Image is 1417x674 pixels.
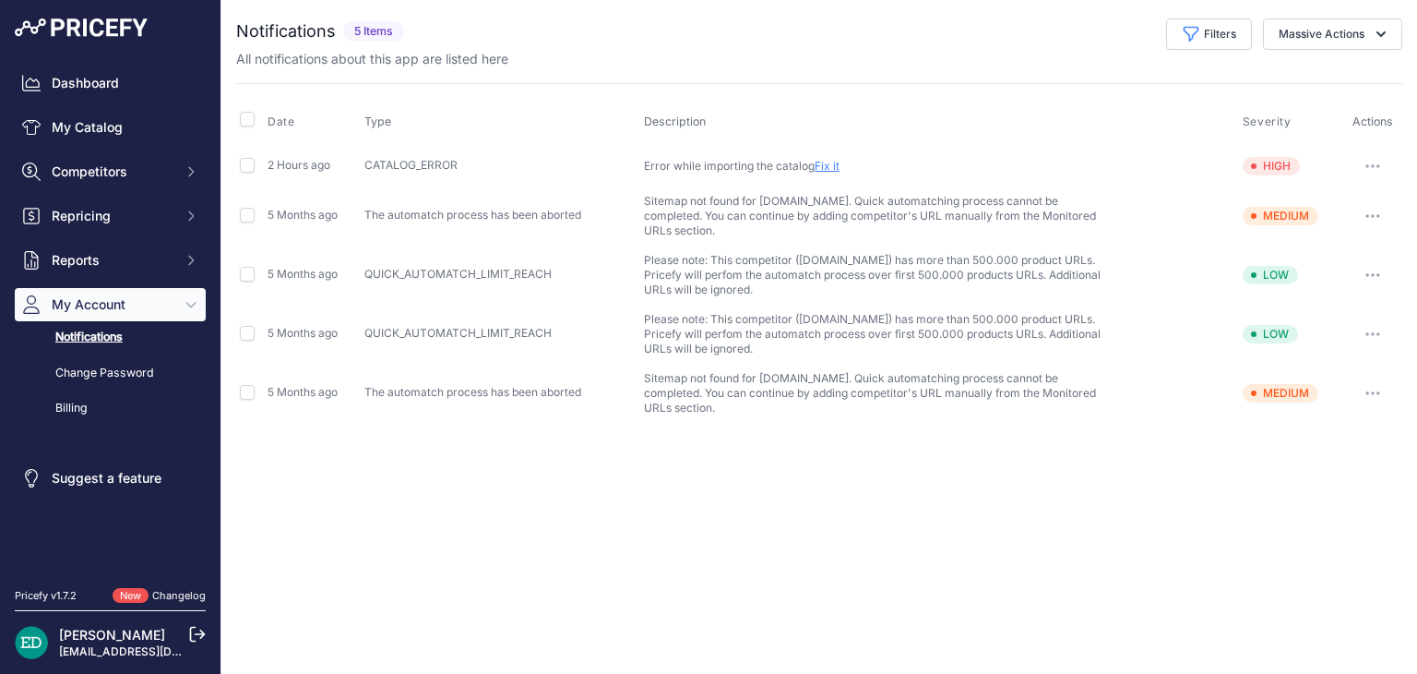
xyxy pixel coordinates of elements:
[1243,114,1295,129] button: Severity
[52,251,173,270] span: Reports
[15,155,206,188] button: Competitors
[236,50,508,68] p: All notifications about this app are listed here
[343,21,404,42] span: 5 Items
[1243,384,1318,403] span: MEDIUM
[15,357,206,390] a: Change Password
[15,288,206,321] button: My Account
[52,162,173,181] span: Competitors
[815,159,839,173] a: Fix it
[15,199,206,233] button: Repricing
[15,244,206,277] button: Reports
[1263,18,1402,50] button: Massive Actions
[1243,266,1298,284] span: LOW
[268,326,338,340] span: 5 Months ago
[364,267,552,281] span: QUICK_AUTOMATCH_LIMIT_REACH
[236,18,336,44] h2: Notifications
[1352,114,1393,128] span: Actions
[364,158,458,172] span: CATALOG_ERROR
[15,18,148,37] img: Pricefy Logo
[1243,207,1318,225] span: MEDIUM
[1243,157,1300,175] span: HIGH
[113,588,149,604] span: New
[644,159,1116,174] p: Error while importing the catalog
[15,462,206,495] a: Suggest a feature
[644,253,1116,297] p: Please note: This competitor ([DOMAIN_NAME]) has more than 500.000 product URLs. Pricefy will per...
[364,114,391,128] span: Type
[364,385,581,399] span: The automatch process has been aborted
[268,114,298,129] button: Date
[1243,325,1298,343] span: LOW
[644,114,706,128] span: Description
[364,208,581,222] span: The automatch process has been aborted
[268,158,330,172] span: 2 Hours ago
[52,207,173,225] span: Repricing
[59,644,252,658] a: [EMAIL_ADDRESS][DOMAIN_NAME]
[1166,18,1252,50] button: Filters
[1243,114,1292,129] span: Severity
[15,111,206,144] a: My Catalog
[152,589,206,602] a: Changelog
[268,385,338,399] span: 5 Months ago
[15,66,206,566] nav: Sidebar
[15,588,77,604] div: Pricefy v1.7.2
[268,114,294,129] span: Date
[268,267,338,281] span: 5 Months ago
[268,208,338,222] span: 5 Months ago
[644,312,1116,356] p: Please note: This competitor ([DOMAIN_NAME]) has more than 500.000 product URLs. Pricefy will per...
[59,627,165,643] a: [PERSON_NAME]
[644,371,1116,415] p: Sitemap not found for [DOMAIN_NAME]. Quick automatching process cannot be completed. You can cont...
[15,392,206,425] div: Billing
[15,321,206,354] a: Notifications
[364,326,552,340] span: QUICK_AUTOMATCH_LIMIT_REACH
[644,194,1116,238] p: Sitemap not found for [DOMAIN_NAME]. Quick automatching process cannot be completed. You can cont...
[52,295,173,314] span: My Account
[15,66,206,100] a: Dashboard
